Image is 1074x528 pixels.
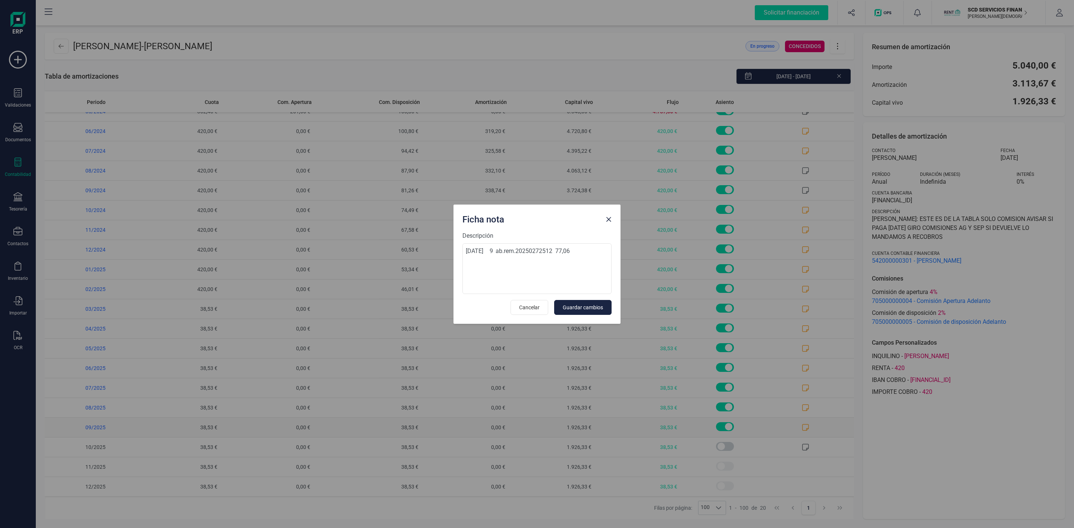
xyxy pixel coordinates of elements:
[459,211,603,225] div: Ficha nota
[603,214,615,225] button: Close
[563,304,603,311] span: Guardar cambios
[519,304,540,311] span: Cancelar
[554,300,612,315] button: Guardar cambios
[462,231,612,240] label: Descripción
[511,300,548,315] button: Cancelar
[462,243,612,294] textarea: [DATE] 9 ab.rem.20250272512 77,06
